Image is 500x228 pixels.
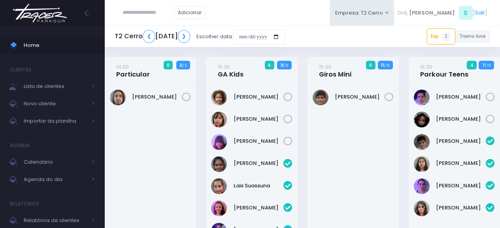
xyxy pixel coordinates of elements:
[467,61,477,69] span: 4
[384,63,389,68] small: / 12
[475,9,485,17] a: Sair
[414,112,430,127] img: Yeshe Idargo Kis
[319,63,331,71] small: 15:30
[110,90,126,105] img: Henrique De Castlho Ferreira
[182,63,187,68] small: / 3
[397,9,408,17] span: Olá,
[436,115,486,123] a: [PERSON_NAME]
[414,134,430,150] img: Gabriel Amaral Alves
[24,157,87,167] span: Calendário
[366,61,375,69] span: 0
[485,63,491,68] small: / 13
[436,159,486,167] a: [PERSON_NAME]
[436,137,486,145] a: [PERSON_NAME]
[116,63,150,78] a: 14:00Particular
[319,63,351,78] a: 15:30Giros Mini
[234,93,283,101] a: [PERSON_NAME]
[211,200,227,216] img: Laura da Silva Gueroni
[265,61,274,69] span: 6
[211,134,227,150] img: Marina Akemi
[381,62,384,68] strong: 11
[143,30,155,43] a: ❮
[459,6,473,20] span: S
[24,99,87,109] span: Novo cliente
[436,182,486,190] a: [PERSON_NAME]
[414,90,430,105] img: Samuel Alves Sanmarco
[414,178,430,194] img: Lívia Stevani Schargel
[427,28,455,44] a: Exp2
[211,112,227,127] img: Lívia Mayumi Okiyama
[436,93,486,101] a: [PERSON_NAME]
[335,93,385,101] a: [PERSON_NAME]
[132,93,182,101] a: [PERSON_NAME]
[455,30,491,43] a: Treino livre
[218,63,243,78] a: 15:30GA Kids
[409,9,455,17] span: [PERSON_NAME]
[482,62,485,68] strong: 7
[414,200,430,216] img: Rafael Zanzanelli Levada
[234,115,283,123] a: [PERSON_NAME]
[24,116,87,126] span: Importar da planilha
[115,30,190,43] h5: T2 Cerro [DATE]
[10,62,31,78] h4: Clientes
[234,182,283,190] a: Lais Suassuna
[211,178,227,194] img: Lais Suassuna
[10,138,30,153] h4: Agenda
[420,63,432,71] small: 16:30
[24,215,87,226] span: Relatórios de clientes
[164,61,173,69] span: 0
[394,4,490,22] div: [ ]
[436,204,486,212] a: [PERSON_NAME]
[280,62,283,68] strong: 3
[420,63,468,78] a: 16:30Parkour Teens
[24,40,95,50] span: Home
[283,63,288,68] small: / 12
[174,6,206,19] a: Adicionar
[211,90,227,105] img: Isabela Inocentini Pivovar
[24,81,87,92] span: Lista de clientes
[218,63,230,71] small: 15:30
[178,30,191,43] a: ❯
[234,159,283,167] a: [PERSON_NAME]
[179,62,182,68] strong: 2
[211,156,227,172] img: LAURA DA SILVA BORGES
[414,156,430,172] img: Lia Zanzanelli Levada
[115,28,285,46] div: Escolher data:
[116,63,129,71] small: 14:00
[234,204,283,212] a: [PERSON_NAME]
[442,32,451,41] span: 2
[24,174,87,185] span: Agenda do dia
[10,196,39,212] h4: Relatórios
[313,90,328,105] img: Pedro Guilhamat
[234,137,283,145] a: [PERSON_NAME]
